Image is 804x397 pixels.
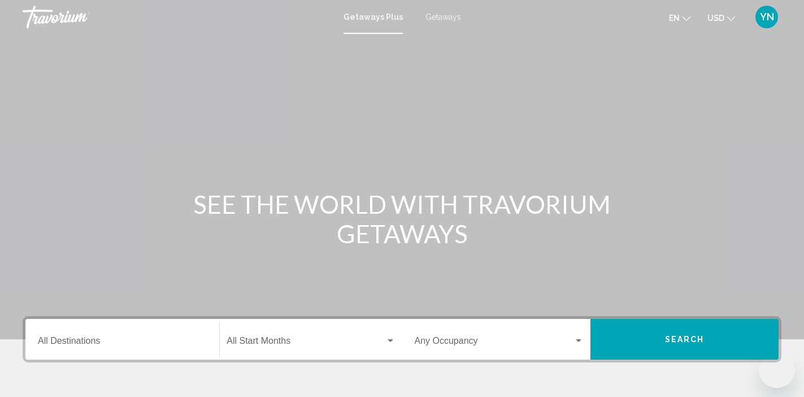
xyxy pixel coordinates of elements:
a: Getaways Plus [344,12,403,21]
span: Search [665,335,705,344]
button: Search [590,319,779,360]
span: USD [707,14,724,23]
div: Search widget [25,319,779,360]
button: Change language [669,10,690,26]
a: Travorium [23,6,332,28]
button: Change currency [707,10,735,26]
span: YN [760,11,774,23]
iframe: Button to launch messaging window [759,352,795,388]
a: Getaways [425,12,461,21]
button: User Menu [752,5,781,29]
span: en [669,14,680,23]
h1: SEE THE WORLD WITH TRAVORIUM GETAWAYS [190,189,614,248]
